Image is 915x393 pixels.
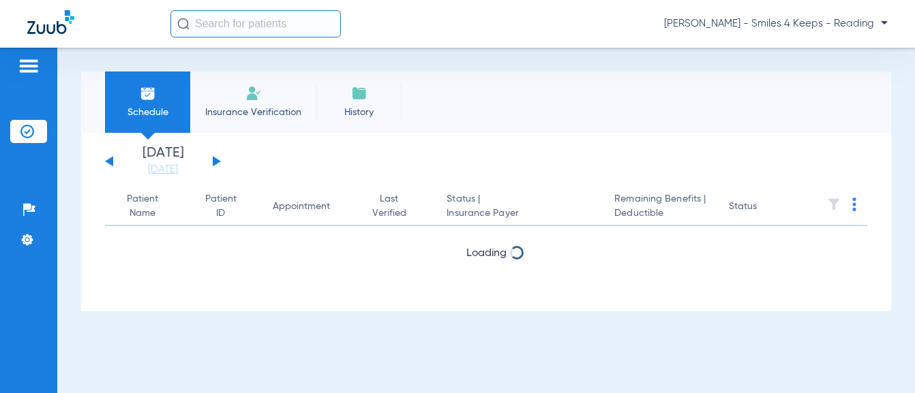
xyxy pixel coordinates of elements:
span: History [327,106,391,119]
img: hamburger-icon [18,58,40,74]
div: Appointment [273,200,344,214]
th: Status | [436,188,603,226]
th: Remaining Benefits | [603,188,718,226]
div: Last Verified [365,192,425,221]
img: group-dot-blue.svg [852,198,856,211]
input: Search for patients [170,10,341,37]
span: Deductible [614,206,707,221]
span: Insurance Payer [447,206,592,221]
img: filter.svg [827,198,841,211]
img: Schedule [140,85,156,101]
img: Manual Insurance Verification [245,85,262,101]
div: Patient Name [116,192,181,221]
img: History [351,85,367,101]
img: Search Icon [177,18,190,30]
div: Last Verified [365,192,412,221]
div: Appointment [273,200,330,214]
div: Patient ID [202,192,251,221]
a: [DATE] [122,163,204,176]
span: Insurance Verification [200,106,306,119]
span: Loading [466,284,507,295]
li: [DATE] [122,146,204,176]
span: Loading [466,248,507,259]
div: Patient Name [116,192,168,221]
span: Schedule [115,106,180,119]
img: Zuub Logo [27,10,74,34]
span: [PERSON_NAME] - Smiles 4 Keeps - Reading [664,17,888,31]
div: Patient ID [202,192,239,221]
th: Status [718,188,810,226]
